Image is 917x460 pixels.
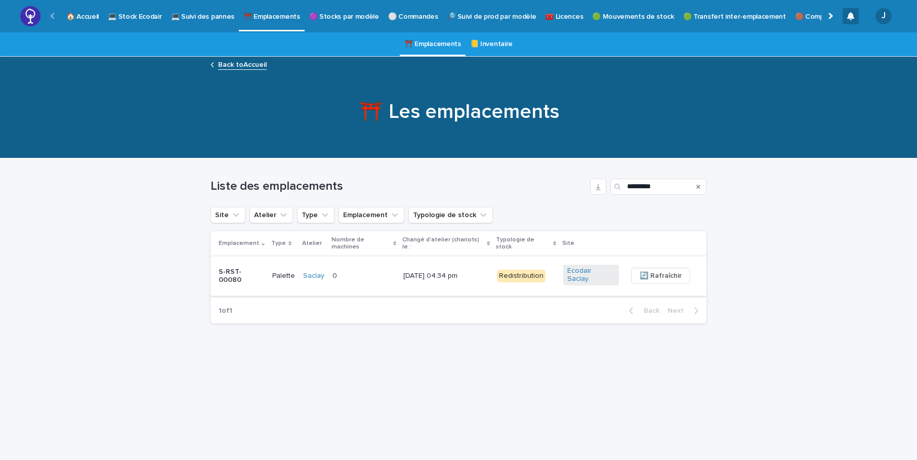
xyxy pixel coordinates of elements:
[211,100,706,124] h1: ⛩️ Les emplacements
[272,272,295,280] p: Palette
[211,207,245,223] button: Site
[402,234,484,253] p: Changé d'atelier (chariots) le :
[610,179,706,195] input: Search
[663,306,706,315] button: Next
[621,306,663,315] button: Back
[211,179,586,194] h1: Liste des emplacements
[218,58,267,70] a: Back toAccueil
[403,272,489,280] p: [DATE] 04:34 pm
[496,234,551,253] p: Typologie de stock
[20,6,40,26] img: JzSyWMYZRrOrwMBeQwjA
[249,207,293,223] button: Atelier
[408,207,493,223] button: Typologie de stock
[638,307,659,314] span: Back
[876,8,892,24] div: J
[211,256,706,296] tr: S-RST-00080PaletteSaclay 00 [DATE] 04:34 pmRedistributionEcodair Saclay 🔄 Rafraîchir
[562,238,574,249] p: Site
[331,234,391,253] p: Nombre de machines
[271,238,286,249] p: Type
[631,268,690,284] button: 🔄 Rafraîchir
[470,32,513,56] a: 📒 Inventaire
[219,238,259,249] p: Emplacement
[567,267,615,284] a: Ecodair Saclay
[404,32,461,56] a: ⛩️ Emplacements
[302,238,322,249] p: Atelier
[497,270,546,282] div: Redistribution
[219,268,264,285] p: S-RST-00080
[668,307,690,314] span: Next
[339,207,404,223] button: Emplacement
[303,272,324,280] a: Saclay
[332,270,339,280] p: 0
[297,207,335,223] button: Type
[640,271,682,281] span: 🔄 Rafraîchir
[211,299,240,323] p: 1 of 1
